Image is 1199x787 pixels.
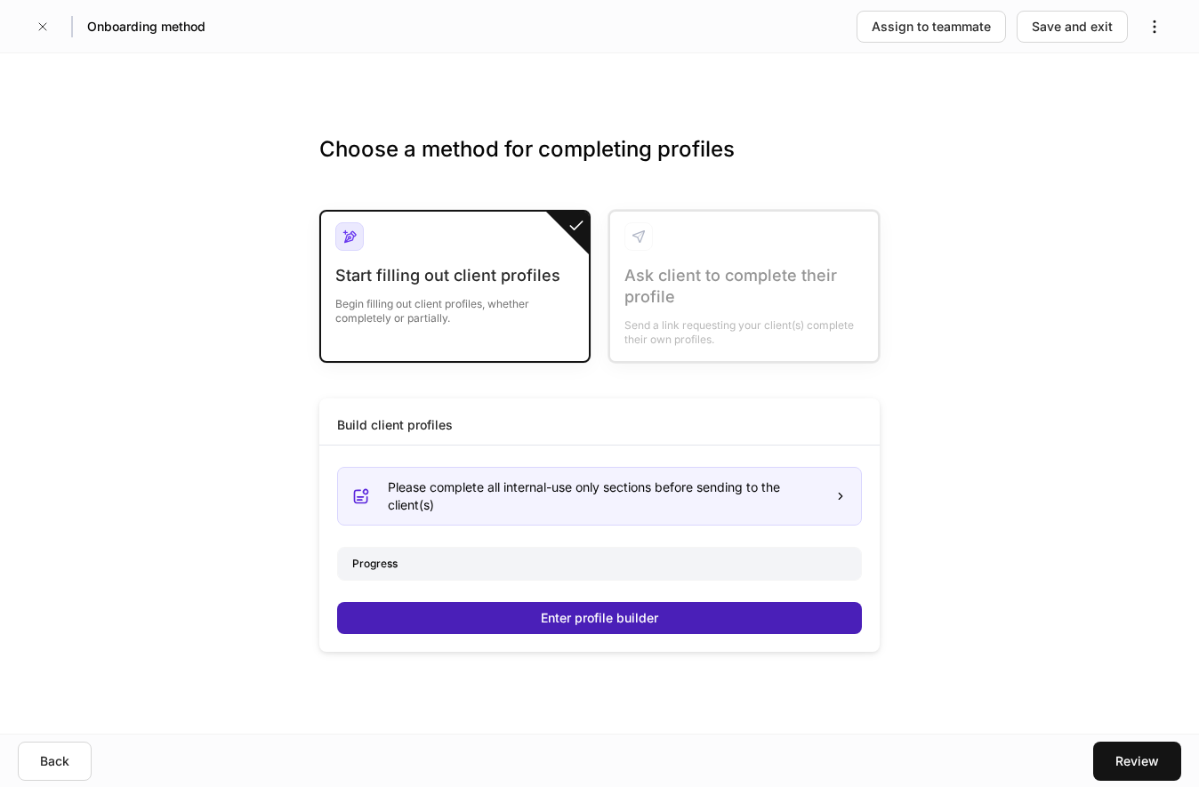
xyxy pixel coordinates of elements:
[388,478,820,514] div: Please complete all internal-use only sections before sending to the client(s)
[319,135,880,192] h3: Choose a method for completing profiles
[18,742,92,781] button: Back
[857,11,1006,43] button: Assign to teammate
[40,752,69,770] div: Back
[335,265,575,286] div: Start filling out client profiles
[1032,18,1113,36] div: Save and exit
[335,286,575,325] div: Begin filling out client profiles, whether completely or partially.
[337,416,453,434] div: Build client profiles
[1093,742,1181,781] button: Review
[872,18,991,36] div: Assign to teammate
[337,602,862,634] button: Enter profile builder
[1017,11,1128,43] button: Save and exit
[87,18,205,36] h5: Onboarding method
[338,548,861,579] div: Progress
[541,609,658,627] div: Enter profile builder
[1115,752,1159,770] div: Review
